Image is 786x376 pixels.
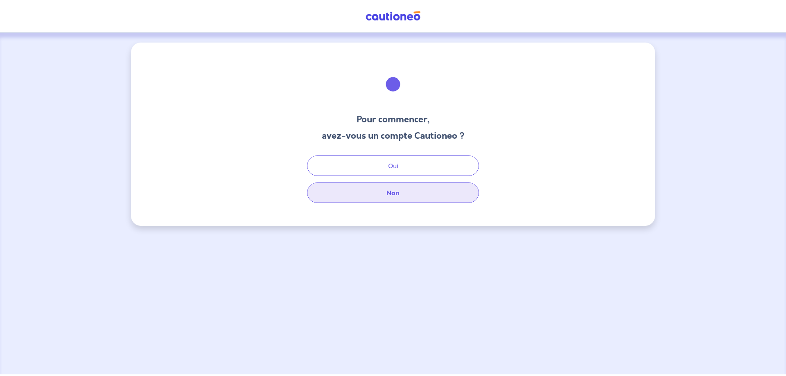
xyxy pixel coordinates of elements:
button: Non [307,182,479,203]
img: illu_welcome.svg [371,62,415,106]
h3: avez-vous un compte Cautioneo ? [322,129,465,142]
button: Oui [307,155,479,176]
h3: Pour commencer, [322,113,465,126]
img: Cautioneo [362,11,424,21]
